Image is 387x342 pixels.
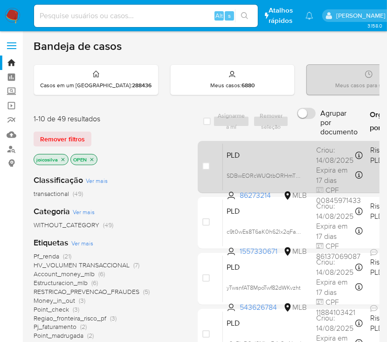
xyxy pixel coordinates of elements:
[269,6,297,25] span: Atalhos rápidos
[34,10,258,22] input: Pesquise usuários ou casos...
[235,9,254,22] button: search-icon
[228,11,231,20] span: s
[215,11,223,20] span: Alt
[305,12,313,20] a: Notificações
